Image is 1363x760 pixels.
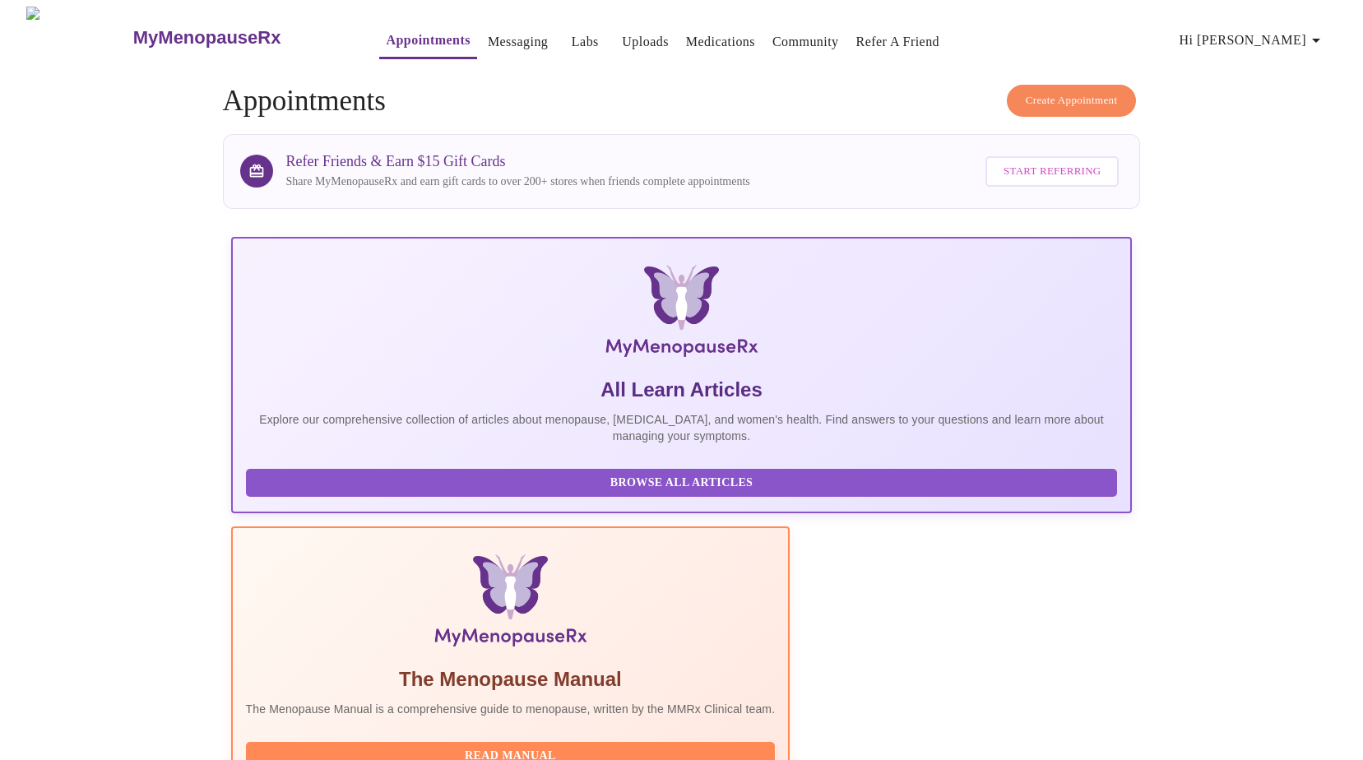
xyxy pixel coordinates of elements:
[572,30,599,53] a: Labs
[622,30,669,53] a: Uploads
[262,473,1101,494] span: Browse All Articles
[488,30,548,53] a: Messaging
[133,27,281,49] h3: MyMenopauseRx
[772,30,839,53] a: Community
[1026,91,1118,110] span: Create Appointment
[1007,85,1137,117] button: Create Appointment
[1180,29,1326,52] span: Hi [PERSON_NAME]
[981,148,1123,195] a: Start Referring
[330,554,691,653] img: Menopause Manual
[615,25,675,58] button: Uploads
[286,174,750,190] p: Share MyMenopauseRx and earn gift cards to over 200+ stores when friends complete appointments
[381,265,982,364] img: MyMenopauseRx Logo
[856,30,940,53] a: Refer a Friend
[246,469,1118,498] button: Browse All Articles
[286,153,750,170] h3: Refer Friends & Earn $15 Gift Cards
[985,156,1119,187] button: Start Referring
[1173,24,1333,57] button: Hi [PERSON_NAME]
[379,24,476,59] button: Appointments
[386,29,470,52] a: Appointments
[1004,162,1101,181] span: Start Referring
[559,25,611,58] button: Labs
[246,666,776,693] h5: The Menopause Manual
[246,701,776,717] p: The Menopause Manual is a comprehensive guide to menopause, written by the MMRx Clinical team.
[131,9,346,67] a: MyMenopauseRx
[686,30,755,53] a: Medications
[246,411,1118,444] p: Explore our comprehensive collection of articles about menopause, [MEDICAL_DATA], and women's hea...
[26,7,131,68] img: MyMenopauseRx Logo
[481,25,554,58] button: Messaging
[246,475,1122,489] a: Browse All Articles
[766,25,846,58] button: Community
[850,25,947,58] button: Refer a Friend
[246,377,1118,403] h5: All Learn Articles
[223,85,1141,118] h4: Appointments
[679,25,762,58] button: Medications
